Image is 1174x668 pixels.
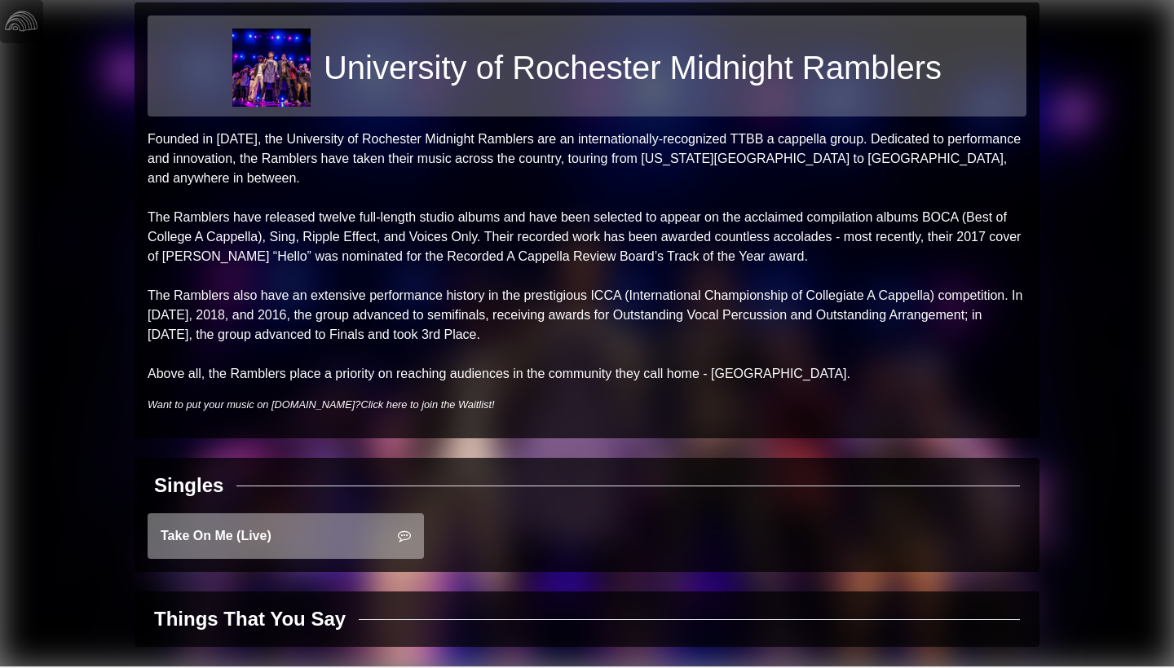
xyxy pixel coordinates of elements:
[148,130,1026,384] p: Founded in [DATE], the University of Rochester Midnight Ramblers are an internationally-recognize...
[232,29,311,107] img: 79150098a06d4cc380fe1d8e6c502a53e07740d72c1f338d57ca5a5f1bf537bd.jpg
[154,604,346,634] div: Things That You Say
[154,471,223,500] div: Singles
[148,513,424,559] a: Take On Me (Live)
[5,5,38,37] img: logo-white-4c48a5e4bebecaebe01ca5a9d34031cfd3d4ef9ae749242e8c4bf12ef99f53e8.png
[148,398,495,411] i: Want to put your music on [DOMAIN_NAME]?
[360,398,494,411] a: Click here to join the Waitlist!
[324,48,942,87] h1: University of Rochester Midnight Ramblers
